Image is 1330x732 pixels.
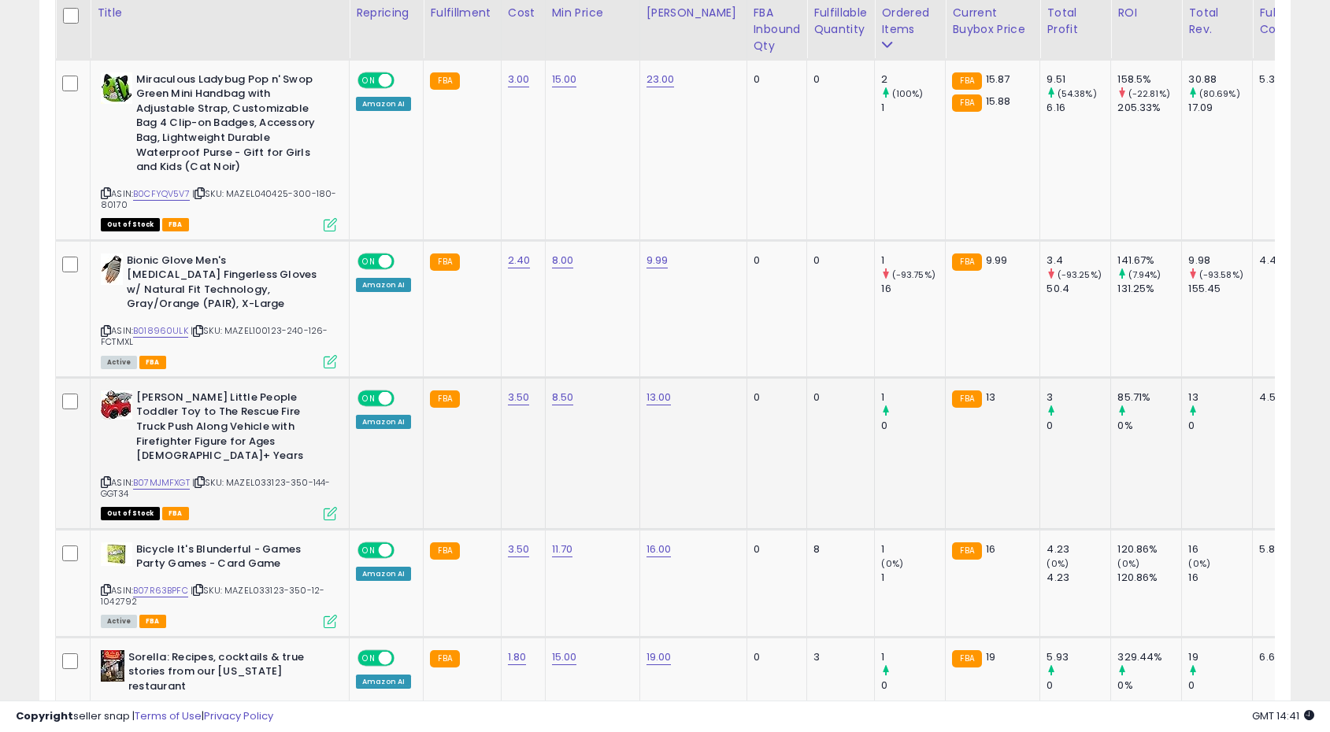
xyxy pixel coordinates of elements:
div: Amazon AI [356,415,411,429]
span: 19 [986,649,995,664]
span: OFF [392,391,417,405]
div: 8 [813,542,862,556]
div: Total Rev. [1188,5,1246,38]
div: 0 [754,390,795,405]
div: Amazon AI [356,675,411,689]
img: 512C2hfL5SL._SL40_.jpg [101,390,132,420]
div: 0 [813,72,862,87]
a: 23.00 [646,72,675,87]
div: Ordered Items [881,5,939,38]
small: (0%) [1117,557,1139,570]
div: 1 [881,571,945,585]
a: 3.00 [508,72,530,87]
div: ASIN: [101,390,337,519]
div: 1 [881,542,945,556]
a: B07MJMFXGT [133,476,190,490]
span: | SKU: MAZEL033123-350-12-1042792 [101,584,324,608]
a: 1.80 [508,649,527,665]
b: Sorella: Recipes, cocktails & true stories from our [US_STATE] restaurant [128,650,320,698]
div: 0 [881,678,945,693]
div: 6.62 [1259,650,1314,664]
div: Fulfillment Cost [1259,5,1320,38]
div: 1 [881,390,945,405]
span: 13 [986,390,995,405]
div: 0% [1117,678,1181,693]
div: 3 [1047,390,1110,405]
div: 0 [813,253,862,268]
div: Current Buybox Price [952,5,1033,38]
div: 0 [813,390,862,405]
a: Terms of Use [135,708,202,723]
div: ASIN: [101,542,337,627]
a: B018960ULK [133,324,188,338]
small: FBA [952,650,981,667]
span: 15.88 [986,94,1011,109]
small: (-93.25%) [1058,268,1102,281]
span: 2025-10-10 14:41 GMT [1252,708,1314,723]
strong: Copyright [16,708,73,723]
span: All listings that are currently out of stock and unavailable for purchase on Amazon [101,507,160,520]
div: 1 [881,253,945,268]
div: 9.98 [1188,253,1252,268]
a: B0CFYQV5V7 [133,187,190,201]
div: 4.45 [1259,253,1314,268]
div: 4.55 [1259,390,1314,405]
div: ROI [1117,5,1175,21]
a: B07R63BPFC [133,584,188,597]
div: 0 [1188,678,1252,693]
div: Amazon AI [356,567,411,581]
div: Title [97,5,343,21]
div: 13 [1188,390,1252,405]
span: 9.99 [986,253,1008,268]
div: 19 [1188,650,1252,664]
div: Total Profit [1047,5,1104,38]
div: 120.86% [1117,571,1181,585]
span: | SKU: MAZEL033123-350-144-GGT34 [101,476,331,500]
b: Bionic Glove Men's [MEDICAL_DATA] Fingerless Gloves w/ Natural Fit Technology, Gray/Orange (PAIR)... [127,253,318,316]
span: All listings currently available for purchase on Amazon [101,356,137,369]
span: OFF [392,254,417,268]
small: FBA [430,72,459,90]
div: 50.4 [1047,282,1110,296]
small: (0%) [1188,557,1210,570]
div: 17.09 [1188,101,1252,115]
small: FBA [430,390,459,408]
div: Cost [508,5,539,21]
div: 120.86% [1117,542,1181,556]
div: Fulfillable Quantity [813,5,868,38]
div: 6.16 [1047,101,1110,115]
div: 205.33% [1117,101,1181,115]
div: 0 [1047,678,1110,693]
div: 3.4 [1047,253,1110,268]
div: 5.93 [1047,650,1110,664]
small: FBA [952,72,981,90]
div: 9.51 [1047,72,1110,87]
a: 19.00 [646,649,672,665]
div: Min Price [552,5,633,21]
img: 41zngHjl8-L._SL40_.jpg [101,72,132,104]
small: FBA [430,650,459,667]
div: 0 [754,650,795,664]
small: FBA [430,253,459,271]
span: All listings that are currently out of stock and unavailable for purchase on Amazon [101,218,160,231]
div: 4.23 [1047,542,1110,556]
div: 16 [1188,542,1252,556]
div: 0 [1188,419,1252,433]
span: 16 [986,542,995,556]
small: (0%) [881,557,903,570]
div: Amazon AI [356,278,411,292]
b: [PERSON_NAME] Little People Toddler Toy to The Rescue Fire Truck Push Along Vehicle with Firefigh... [136,390,328,468]
span: FBA [162,507,189,520]
b: Miraculous Ladybug Pop n' Swop Green Mini Handbag with Adjustable Strap, Customizable Bag 4 Clip-... [136,72,328,179]
span: OFF [392,651,417,664]
div: 158.5% [1117,72,1181,87]
div: 4.23 [1047,571,1110,585]
div: ASIN: [101,72,337,230]
a: Privacy Policy [204,708,273,723]
div: Fulfillment [430,5,494,21]
div: 155.45 [1188,282,1252,296]
div: 2 [881,72,945,87]
small: (-22.81%) [1128,87,1170,100]
div: seller snap | | [16,709,273,724]
a: 16.00 [646,542,672,557]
